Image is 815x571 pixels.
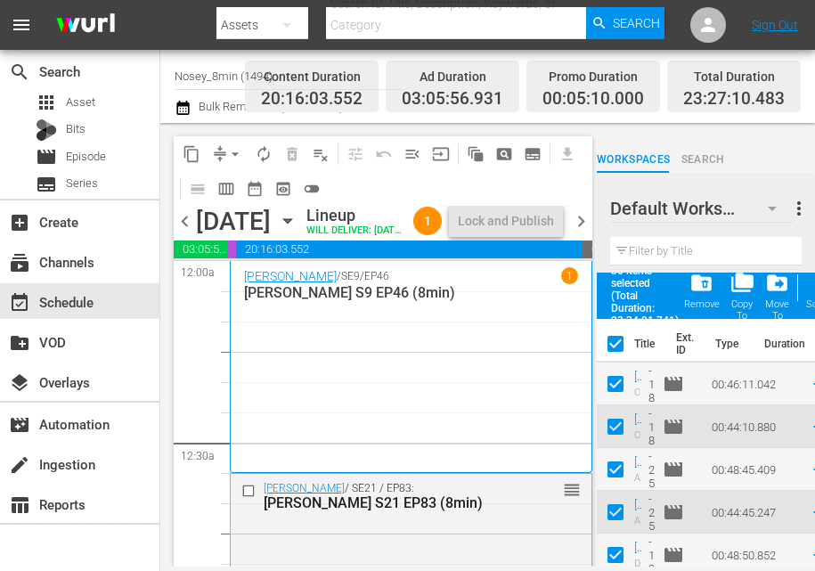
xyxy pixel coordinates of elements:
a: Sign Out [752,18,798,32]
span: Asset [66,94,95,111]
span: 03:05:56.931 [402,89,503,110]
p: EP46 [364,270,389,282]
span: 20:16:03.552 [261,89,363,110]
span: 30 items selected [611,265,679,290]
button: more_vert [788,187,810,230]
span: Clear Lineup [306,140,335,168]
span: Ingestion [9,454,30,476]
span: subtitles_outlined [524,145,542,163]
span: Week Calendar View [212,175,240,203]
div: Bits [36,119,57,141]
span: more_vert [788,198,810,219]
span: Day Calendar View [177,171,212,206]
p: / [337,270,341,282]
span: Refresh All Search Blocks [455,136,490,171]
div: Promo Duration [542,64,644,89]
button: Lock and Publish [449,205,563,237]
div: WILL DELIVER: [DATE] 4a (local) [306,225,406,237]
div: A Hot Minute [634,472,645,484]
span: Create Series Block [518,140,547,168]
span: 00:05:10.000 [542,89,644,110]
span: drive_file_move [765,271,789,295]
span: 03:05:56.931 [174,241,227,258]
span: View Backup [269,175,297,203]
span: pageview_outlined [495,145,513,163]
th: Title [634,319,665,369]
span: Move Item To Workspace [760,265,795,327]
span: 1 [413,214,442,228]
div: Default Workspace [610,184,794,233]
span: 20:16:03.552 [236,241,583,258]
span: menu_open [403,145,421,163]
span: 24 hours Lineup View is OFF [297,175,326,203]
img: ans4CAIJ8jUAAAAAAAAAAAAAAAAAAAAAAAAgQb4GAAAAAAAAAAAAAAAAAAAAAAAAJMjXAAAAAAAAAAAAAAAAAAAAAAAAgAT5G... [43,4,128,46]
span: Bulk Remove Gaps & Overlaps [196,100,351,113]
span: Episode [663,416,684,437]
td: JS-1881 [641,405,656,448]
div: Cheaters Put On Blast [634,429,645,441]
td: 00:44:45.247 [705,491,803,534]
span: Search [670,151,735,169]
div: Lock and Publish [458,205,554,237]
p: SE9 / [341,270,364,282]
span: Schedule [9,292,30,314]
div: Down and Dirty Affairs [634,558,645,569]
span: 00:32:49.517 [583,241,592,258]
button: Move To [760,265,795,327]
span: playlist_remove_outlined [312,145,330,163]
p: 1 [566,270,573,282]
div: Cheaters Put On Blast [634,387,645,398]
td: JS-2538 [641,448,656,491]
span: Automation [9,414,30,436]
button: Search [586,7,664,39]
span: Create [9,212,30,233]
span: Reports [9,494,30,516]
div: [DATE] [196,207,271,236]
span: chevron_left [174,210,196,232]
th: Type [705,319,754,369]
div: / SE21 / EP83: [264,482,505,511]
span: folder_copy [730,271,754,295]
span: content_copy [183,145,200,163]
td: 00:46:11.042 [705,363,803,405]
span: Search [9,61,30,83]
span: Create Search Block [490,140,518,168]
span: reorder [563,480,581,500]
span: chevron_right [570,210,592,232]
td: JS-1881 [641,363,656,405]
button: Remove [679,265,725,315]
span: VOD [9,332,30,354]
a: [PERSON_NAME] [264,482,345,494]
p: [PERSON_NAME] S9 EP46 (8min) [244,284,578,301]
span: Episode [663,544,684,566]
span: Loop Content [249,140,278,168]
span: calendar_view_week_outlined [217,180,235,198]
span: Episode [663,373,684,395]
span: toggle_off [303,180,321,198]
span: Episode [663,502,684,523]
span: Episode [36,146,57,167]
span: auto_awesome_motion_outlined [467,145,485,163]
span: folder_delete [689,271,713,295]
span: Month Calendar View [240,175,269,203]
td: 00:44:10.880 [705,405,803,448]
span: menu [11,14,32,36]
button: reorder [563,480,581,498]
td: JS-2538 [641,491,656,534]
span: autorenew_outlined [255,145,273,163]
td: 00:48:45.409 [705,448,803,491]
span: compress [211,145,229,163]
span: Asset [36,92,57,113]
a: [PERSON_NAME] [244,269,337,283]
div: A Hot Minute [634,515,645,526]
div: Copy To [730,298,754,322]
span: Customize Events [335,136,370,171]
span: Copy Lineup [177,140,206,168]
span: arrow_drop_down [226,145,244,163]
span: Select an event to delete [278,140,306,168]
div: Ad Duration [402,64,503,89]
span: Channels [9,252,30,273]
span: 00:05:10.000 [227,241,236,258]
div: Total Duration [683,64,785,89]
span: 23:27:10.483 [683,89,785,110]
